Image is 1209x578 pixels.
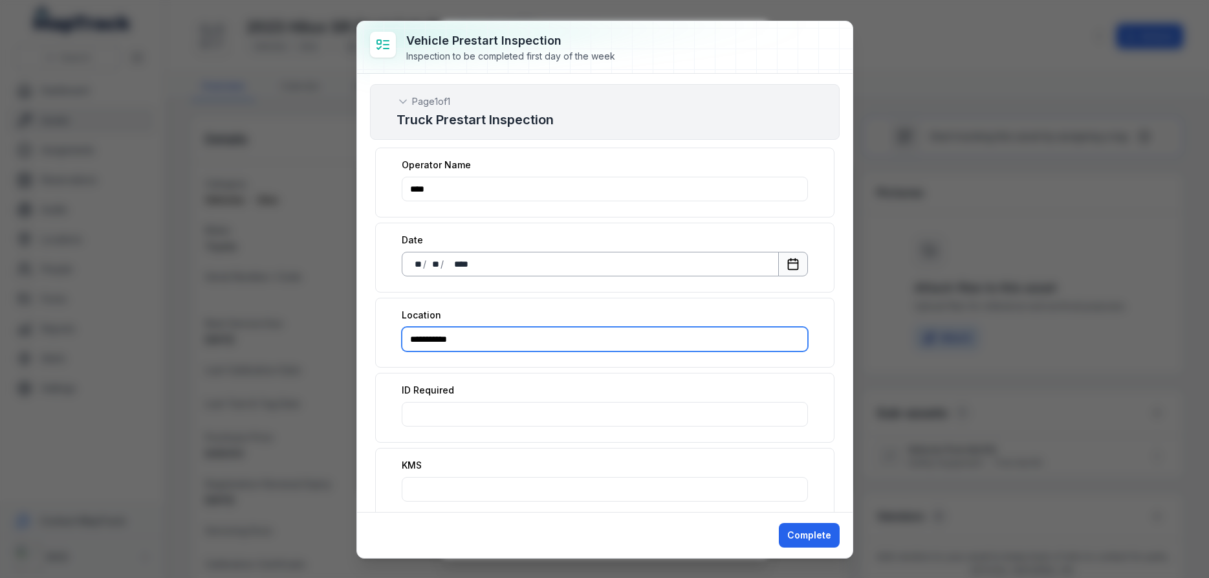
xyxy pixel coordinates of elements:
[402,177,808,201] input: :r43j:-form-item-label
[406,50,615,63] div: Inspection to be completed first day of the week
[410,258,423,271] div: day,
[445,258,470,271] div: year,
[406,32,615,50] h3: Vehicle Prestart Inspection
[402,159,471,172] label: Operator Name
[397,111,813,129] h2: Truck Prestart Inspection
[402,327,808,351] input: :r44c:-form-item-label
[402,477,808,502] input: :r44e:-form-item-label
[402,402,808,427] input: :r44d:-form-item-label
[402,234,423,247] label: Date
[402,459,422,472] label: KMS
[423,258,428,271] div: /
[441,258,445,271] div: /
[412,95,450,108] span: Page 1 of 1
[402,309,441,322] label: Location
[402,384,454,397] label: ID Required
[428,258,441,271] div: month,
[778,252,808,276] button: Calendar
[779,523,840,548] button: Complete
